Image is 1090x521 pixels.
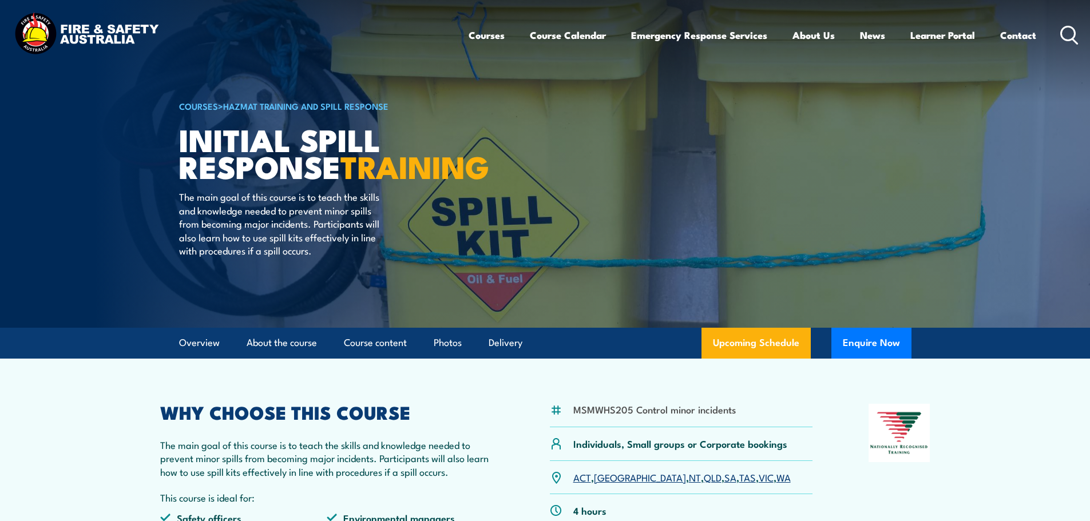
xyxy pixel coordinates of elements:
p: The main goal of this course is to teach the skills and knowledge needed to prevent minor spills ... [179,190,388,257]
a: [GEOGRAPHIC_DATA] [594,470,686,484]
a: Course content [344,328,407,358]
a: TAS [739,470,756,484]
a: Overview [179,328,220,358]
a: About Us [792,20,835,50]
h2: WHY CHOOSE THIS COURSE [160,404,494,420]
a: SA [724,470,736,484]
li: MSMWHS205 Control minor incidents [573,403,736,416]
p: This course is ideal for: [160,491,494,504]
a: Learner Portal [910,20,975,50]
p: Individuals, Small groups or Corporate bookings [573,437,787,450]
a: Photos [434,328,462,358]
p: The main goal of this course is to teach the skills and knowledge needed to prevent minor spills ... [160,438,494,478]
strong: TRAINING [340,142,489,189]
a: QLD [704,470,722,484]
h6: > [179,99,462,113]
a: Course Calendar [530,20,606,50]
a: Upcoming Schedule [701,328,811,359]
a: Courses [469,20,505,50]
img: Nationally Recognised Training logo. [869,404,930,462]
a: ACT [573,470,591,484]
a: Delivery [489,328,522,358]
button: Enquire Now [831,328,911,359]
a: HAZMAT Training and Spill Response [223,100,389,112]
a: Emergency Response Services [631,20,767,50]
a: NT [689,470,701,484]
a: Contact [1000,20,1036,50]
a: COURSES [179,100,218,112]
a: VIC [759,470,774,484]
p: 4 hours [573,504,607,517]
p: , , , , , , , [573,471,791,484]
a: About the course [247,328,317,358]
a: News [860,20,885,50]
h1: Initial Spill Response [179,126,462,179]
a: WA [776,470,791,484]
